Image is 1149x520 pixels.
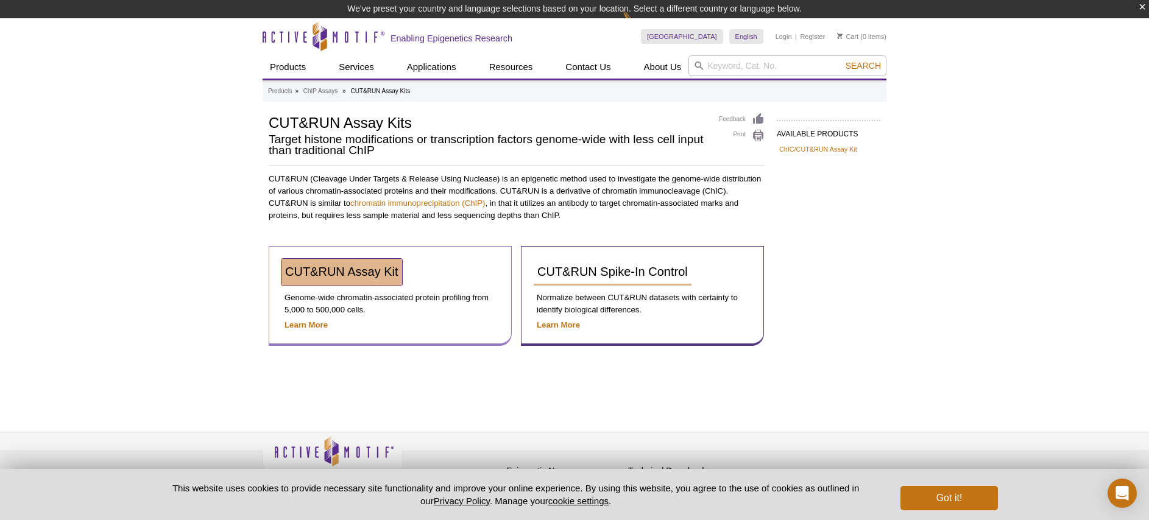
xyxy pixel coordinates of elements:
a: Privacy Policy [434,496,490,506]
li: » [295,88,299,94]
a: Contact Us [558,55,618,79]
a: CUT&RUN Spike-In Control [534,259,691,286]
li: | [795,29,797,44]
p: Normalize between CUT&RUN datasets with certainty to identify biological differences. [534,292,751,316]
a: Privacy Policy [409,464,456,482]
img: Change Here [623,9,655,38]
span: CUT&RUN Spike-In Control [537,265,688,278]
a: Feedback [719,113,765,126]
button: Got it! [900,486,998,510]
p: This website uses cookies to provide necessary site functionality and improve your online experie... [151,482,880,507]
a: chromatin immunoprecipitation (ChIP) [350,199,485,208]
a: CUT&RUN Assay Kit [281,259,402,286]
input: Keyword, Cat. No. [688,55,886,76]
a: English [729,29,763,44]
h4: Epigenetic News [506,466,622,476]
img: Your Cart [837,33,843,39]
a: ChIC/CUT&RUN Assay Kit [779,144,857,155]
h1: CUT&RUN Assay Kits [269,113,707,131]
p: CUT&RUN (Cleavage Under Targets & Release Using Nuclease) is an epigenetic method used to investi... [269,173,765,222]
h2: AVAILABLE PRODUCTS [777,120,880,142]
a: Services [331,55,381,79]
a: ChIP Assays [303,86,338,97]
a: About Us [637,55,689,79]
a: Cart [837,32,858,41]
a: Print [719,129,765,142]
h2: Target histone modifications or transcription factors genome-wide with less cell input than tradi... [269,134,707,156]
a: Login [776,32,792,41]
a: Learn More [537,320,580,329]
h4: Technical Downloads [628,466,744,476]
a: Applications [400,55,464,79]
button: Search [842,60,885,71]
span: CUT&RUN Assay Kit [285,265,398,278]
li: CUT&RUN Assay Kits [350,88,410,94]
p: Genome-wide chromatin-associated protein profiling from 5,000 to 500,000 cells. [281,292,499,316]
a: Products [263,55,313,79]
button: cookie settings [548,496,609,506]
div: Open Intercom Messenger [1108,479,1137,508]
a: Register [800,32,825,41]
h2: Enabling Epigenetics Research [391,33,512,44]
a: Resources [482,55,540,79]
li: (0 items) [837,29,886,44]
table: Click to Verify - This site chose Symantec SSL for secure e-commerce and confidential communicati... [750,454,841,480]
li: » [342,88,346,94]
img: Active Motif, [263,432,403,482]
a: [GEOGRAPHIC_DATA] [641,29,723,44]
a: Learn More [285,320,328,329]
a: Products [268,86,292,97]
span: Search [846,61,881,71]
